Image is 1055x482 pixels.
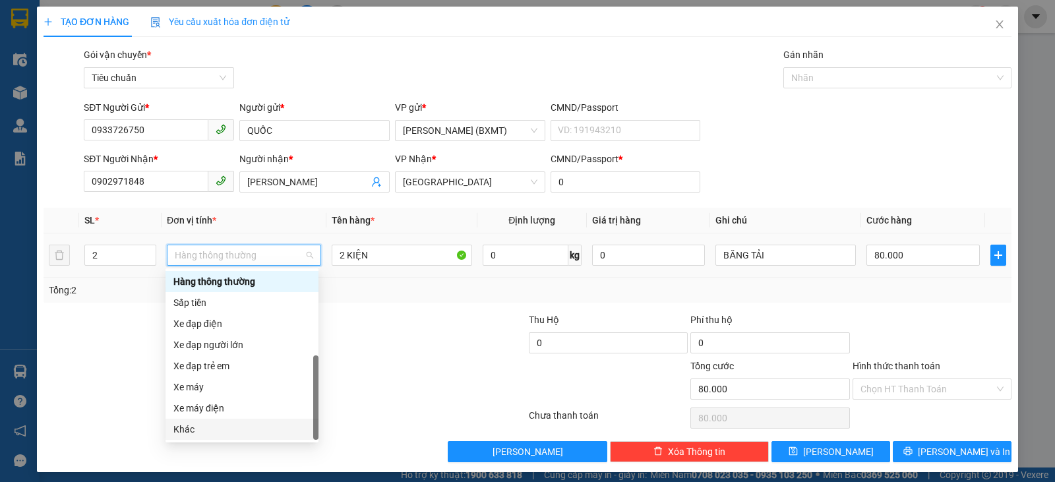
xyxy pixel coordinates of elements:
span: Tổng cước [690,361,734,371]
span: Yêu cầu xuất hóa đơn điện tử [150,16,289,27]
div: Sấp tiền [166,292,318,313]
button: deleteXóa Thông tin [610,441,769,462]
span: Tiêu chuẩn [92,68,226,88]
div: Xe đạp người lớn [173,338,311,352]
span: plus [991,250,1006,260]
span: close [994,19,1005,30]
div: Xe đạp điện [173,316,311,331]
span: Hồ Chí Minh (BXMT) [403,121,537,140]
span: TẠO ĐƠN HÀNG [44,16,129,27]
span: Tuy Hòa [403,172,537,192]
span: SL [84,215,95,226]
div: SĐT Người Nhận [84,152,234,166]
span: Gửi: [11,11,32,25]
div: Người nhận [239,152,390,166]
div: Xe đạp người lớn [166,334,318,355]
span: user-add [371,177,382,187]
span: Tên hàng [332,215,375,226]
button: printer[PERSON_NAME] và In [893,441,1011,462]
span: VP Nhận [395,154,432,164]
div: Xe máy điện [166,398,318,419]
span: save [789,446,798,457]
div: Khác [173,422,311,437]
input: Ghi Chú [715,245,856,266]
div: Xe đạp trẻ em [166,355,318,377]
span: plus [44,17,53,26]
div: VP gửi [395,100,545,115]
div: Xe máy điện [173,401,311,415]
input: VD: Bàn, Ghế [332,245,472,266]
span: Định lượng [508,215,555,226]
div: [PERSON_NAME] (BXMT) [11,11,117,57]
span: printer [903,446,913,457]
button: save[PERSON_NAME] [771,441,890,462]
div: Hàng thông thường [166,271,318,292]
button: [PERSON_NAME] [448,441,607,462]
span: [PERSON_NAME] [803,444,874,459]
div: Chưa thanh toán [527,408,689,431]
span: Đơn vị tính [167,215,216,226]
div: Xe máy [173,380,311,394]
label: Hình thức thanh toán [853,361,940,371]
span: [PERSON_NAME] [493,444,563,459]
div: Tổng: 2 [49,283,408,297]
span: kg [568,245,582,266]
div: SĐT Người Gửi [84,100,234,115]
div: CMND/Passport [551,152,701,166]
span: Hàng thông thường [175,245,313,265]
div: 0775562508 [126,57,260,75]
div: Phí thu hộ [690,313,849,332]
div: [GEOGRAPHIC_DATA] [126,11,260,41]
div: Xe máy [166,377,318,398]
span: [PERSON_NAME] và In [918,444,1010,459]
div: Xe đạp điện [166,313,318,334]
div: 0 [126,75,260,91]
div: MINMAX [11,57,117,73]
span: phone [216,175,226,186]
th: Ghi chú [710,208,861,233]
span: delete [653,446,663,457]
span: Xóa Thông tin [668,444,725,459]
button: delete [49,245,70,266]
div: TRANG [126,41,260,57]
div: Xe đạp trẻ em [173,359,311,373]
div: 0902762588 [11,73,117,91]
button: Close [981,7,1018,44]
span: Gói vận chuyển [84,49,151,60]
button: plus [990,245,1006,266]
span: Nhận: [126,11,158,25]
span: Giá trị hàng [592,215,641,226]
img: icon [150,17,161,28]
span: phone [216,124,226,135]
span: Cước hàng [866,215,912,226]
div: Người gửi [239,100,390,115]
div: Khác [166,419,318,440]
span: Thu Hộ [529,315,559,325]
label: Gán nhãn [783,49,824,60]
div: Sấp tiền [173,295,311,310]
div: Hàng thông thường [173,274,311,289]
div: CMND/Passport [551,100,701,115]
input: 0 [592,245,705,266]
